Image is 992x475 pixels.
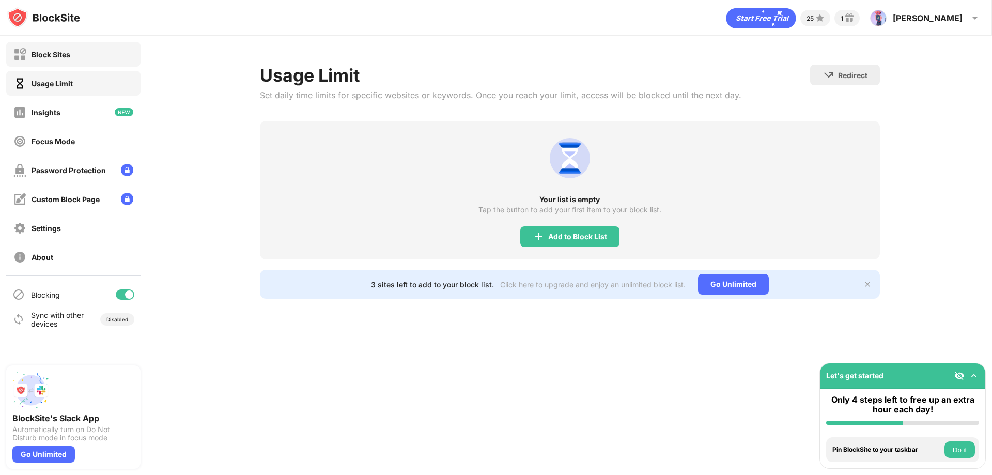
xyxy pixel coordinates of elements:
[32,195,100,204] div: Custom Block Page
[32,108,60,117] div: Insights
[13,193,26,206] img: customize-block-page-off.svg
[260,195,880,204] div: Your list is empty
[944,441,975,458] button: Do it
[121,164,133,176] img: lock-menu.svg
[31,311,84,328] div: Sync with other devices
[31,290,60,299] div: Blocking
[841,14,843,22] div: 1
[12,425,134,442] div: Automatically turn on Do Not Disturb mode in focus mode
[13,135,26,148] img: focus-off.svg
[548,233,607,241] div: Add to Block List
[13,164,26,177] img: password-protection-off.svg
[726,8,796,28] div: animation
[13,77,26,90] img: time-usage-on.svg
[12,313,25,326] img: sync-icon.svg
[260,90,741,100] div: Set daily time limits for specific websites or keywords. Once you reach your limit, access will b...
[814,12,826,24] img: points-small.svg
[12,446,75,463] div: Go Unlimited
[371,280,494,289] div: 3 sites left to add to your block list.
[32,166,106,175] div: Password Protection
[32,253,53,262] div: About
[13,106,26,119] img: insights-off.svg
[969,371,979,381] img: omni-setup-toggle.svg
[32,79,73,88] div: Usage Limit
[13,251,26,264] img: about-off.svg
[870,10,887,26] img: ACg8ocKndPFluWKoqj-yerbIbmRJ173w-s0RZfj_9wDf25KoeeIBamA=s96-c
[32,224,61,233] div: Settings
[826,395,979,415] div: Only 4 steps left to free up an extra hour each day!
[13,48,26,61] img: block-off.svg
[106,316,128,323] div: Disabled
[893,13,963,23] div: [PERSON_NAME]
[32,137,75,146] div: Focus Mode
[500,280,686,289] div: Click here to upgrade and enjoy an unlimited block list.
[121,193,133,205] img: lock-menu.svg
[863,280,872,288] img: x-button.svg
[478,206,661,214] div: Tap the button to add your first item to your block list.
[545,133,595,183] img: usage-limit.svg
[807,14,814,22] div: 25
[13,222,26,235] img: settings-off.svg
[698,274,769,295] div: Go Unlimited
[7,7,80,28] img: logo-blocksite.svg
[115,108,133,116] img: new-icon.svg
[12,413,134,423] div: BlockSite's Slack App
[832,446,942,453] div: Pin BlockSite to your taskbar
[826,371,884,380] div: Let's get started
[12,288,25,301] img: blocking-icon.svg
[838,71,867,80] div: Redirect
[843,12,856,24] img: reward-small.svg
[260,65,741,86] div: Usage Limit
[32,50,70,59] div: Block Sites
[12,372,50,409] img: push-slack.svg
[954,371,965,381] img: eye-not-visible.svg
